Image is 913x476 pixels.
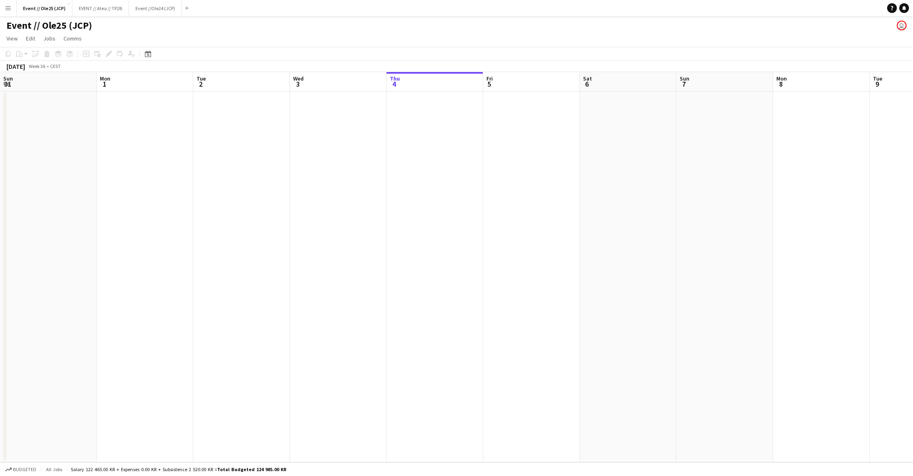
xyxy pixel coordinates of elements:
[17,0,72,16] button: Event // Ole25 (JCP)
[40,33,59,44] a: Jobs
[775,79,787,89] span: 8
[390,75,400,82] span: Thu
[60,33,85,44] a: Comms
[197,75,206,82] span: Tue
[897,21,907,30] app-user-avatar: Ole Rise
[678,79,689,89] span: 7
[27,63,47,69] span: Week 36
[6,19,92,32] h1: Event // Ole25 (JCP)
[129,0,182,16] button: Event //Ole24 (JCP)
[99,79,110,89] span: 1
[6,35,18,42] span: View
[195,79,206,89] span: 2
[2,79,13,89] span: 31
[486,75,493,82] span: Fri
[44,466,64,472] span: All jobs
[6,62,25,70] div: [DATE]
[72,0,129,16] button: EVENT // Atea // TP2B
[43,35,55,42] span: Jobs
[485,79,493,89] span: 5
[292,79,304,89] span: 3
[4,465,38,474] button: Budgeted
[13,467,36,472] span: Budgeted
[63,35,82,42] span: Comms
[293,75,304,82] span: Wed
[680,75,689,82] span: Sun
[26,35,35,42] span: Edit
[71,466,286,472] div: Salary 122 465.00 KR + Expenses 0.00 KR + Subsistence 2 520.00 KR =
[872,79,882,89] span: 9
[389,79,400,89] span: 4
[3,75,13,82] span: Sun
[873,75,882,82] span: Tue
[3,33,21,44] a: View
[776,75,787,82] span: Mon
[23,33,38,44] a: Edit
[217,466,286,472] span: Total Budgeted 124 985.00 KR
[50,63,61,69] div: CEST
[583,75,592,82] span: Sat
[582,79,592,89] span: 6
[100,75,110,82] span: Mon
